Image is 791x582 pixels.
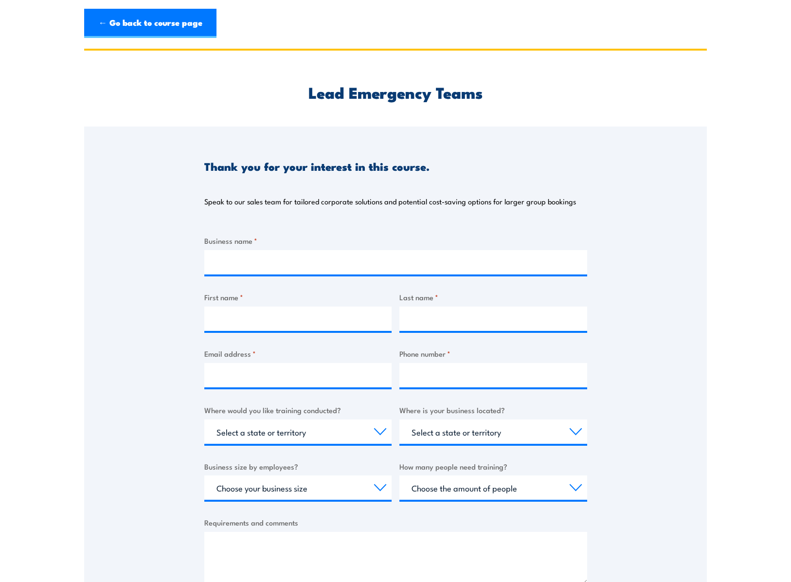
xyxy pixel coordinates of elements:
label: Where is your business located? [399,404,587,416]
label: Requirements and comments [204,517,587,528]
label: Business name [204,235,587,246]
label: How many people need training? [399,461,587,472]
label: Email address [204,348,392,359]
a: ← Go back to course page [84,9,216,38]
label: Phone number [399,348,587,359]
h3: Thank you for your interest in this course. [204,161,430,172]
label: Where would you like training conducted? [204,404,392,416]
label: Last name [399,291,587,303]
label: First name [204,291,392,303]
label: Business size by employees? [204,461,392,472]
p: Speak to our sales team for tailored corporate solutions and potential cost-saving options for la... [204,197,576,206]
h2: Lead Emergency Teams [204,85,587,99]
